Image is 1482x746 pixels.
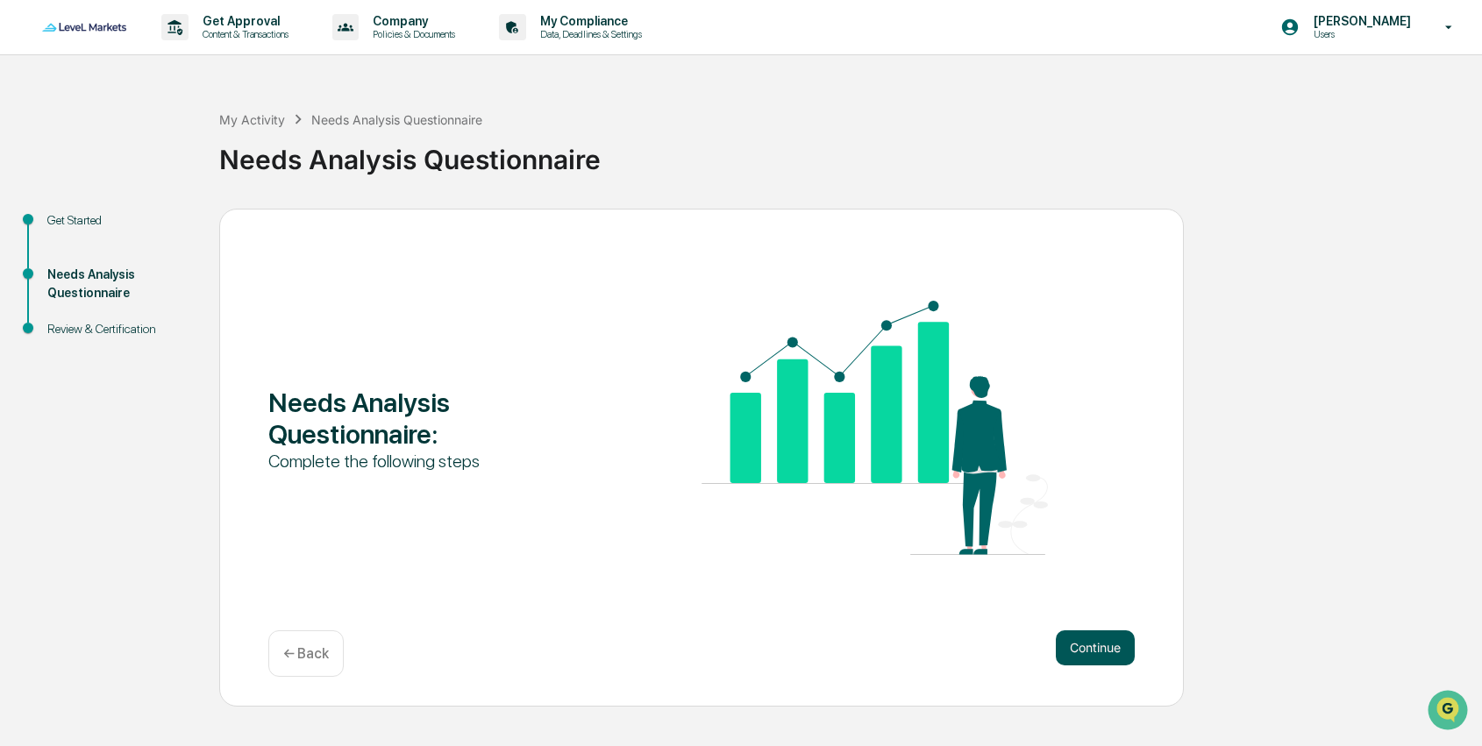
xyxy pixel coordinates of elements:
[18,223,32,237] div: 🖐️
[127,223,141,237] div: 🗄️
[35,254,110,272] span: Data Lookup
[18,134,49,166] img: 1746055101610-c473b297-6a78-478c-a979-82029cc54cd1
[268,387,615,450] div: Needs Analysis Questionnaire :
[1300,14,1420,28] p: [PERSON_NAME]
[219,112,285,127] div: My Activity
[526,14,651,28] p: My Compliance
[18,37,319,65] p: How can we help?
[1056,630,1135,665] button: Continue
[268,450,615,472] div: Complete the following steps
[11,214,120,245] a: 🖐️Preclearance
[18,256,32,270] div: 🔎
[359,28,464,40] p: Policies & Documents
[311,112,482,127] div: Needs Analysis Questionnaire
[47,211,191,230] div: Get Started
[526,28,651,40] p: Data, Deadlines & Settings
[145,221,217,238] span: Attestations
[11,247,118,279] a: 🔎Data Lookup
[35,221,113,238] span: Preclearance
[47,266,191,302] div: Needs Analysis Questionnaire
[219,130,1473,175] div: Needs Analysis Questionnaire
[702,301,1048,555] img: Needs Analysis Questionnaire
[47,320,191,338] div: Review & Certification
[359,14,464,28] p: Company
[283,645,329,662] p: ← Back
[42,23,126,31] img: logo
[120,214,224,245] a: 🗄️Attestations
[298,139,319,160] button: Start new chat
[1426,688,1473,735] iframe: Open customer support
[124,296,212,310] a: Powered byPylon
[189,14,297,28] p: Get Approval
[189,28,297,40] p: Content & Transactions
[175,297,212,310] span: Pylon
[1300,28,1420,40] p: Users
[60,134,288,152] div: Start new chat
[60,152,222,166] div: We're available if you need us!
